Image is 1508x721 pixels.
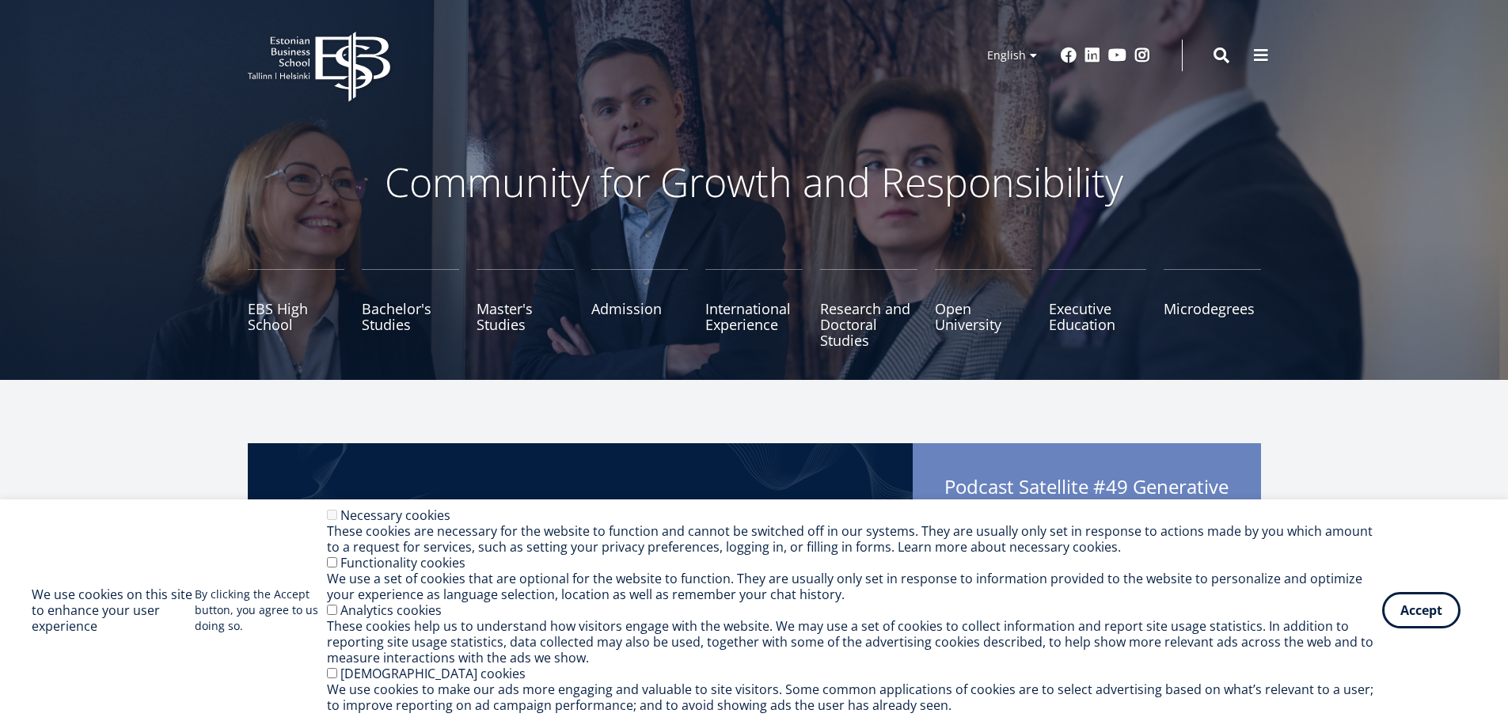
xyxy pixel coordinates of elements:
a: Master's Studies [477,269,574,348]
div: We use cookies to make our ads more engaging and valuable to site visitors. Some common applicati... [327,681,1382,713]
a: Executive Education [1049,269,1146,348]
p: By clicking the Accept button, you agree to us doing so. [195,586,327,634]
a: Microdegrees [1164,269,1261,348]
label: Functionality cookies [340,554,465,571]
a: Research and Doctoral Studies [820,269,917,348]
a: International Experience [705,269,803,348]
a: Linkedin [1084,47,1100,63]
a: Admission [591,269,689,348]
a: Bachelor's Studies [362,269,459,348]
a: EBS High School [248,269,345,348]
a: Open University [935,269,1032,348]
button: Accept [1382,592,1461,628]
div: These cookies help us to understand how visitors engage with the website. We may use a set of coo... [327,618,1382,666]
span: Podcast Satellite #49 Generative [944,475,1229,527]
a: Instagram [1134,47,1150,63]
span: AI in Higher Education: The Good, the Bad, and the Ugly [944,499,1229,522]
p: Community for Growth and Responsibility [335,158,1174,206]
div: These cookies are necessary for the website to function and cannot be switched off in our systems... [327,523,1382,555]
a: Youtube [1108,47,1126,63]
label: [DEMOGRAPHIC_DATA] cookies [340,665,526,682]
a: Facebook [1061,47,1077,63]
div: We use a set of cookies that are optional for the website to function. They are usually only set ... [327,571,1382,602]
h2: We use cookies on this site to enhance your user experience [32,586,195,634]
label: Necessary cookies [340,507,450,524]
label: Analytics cookies [340,601,442,619]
